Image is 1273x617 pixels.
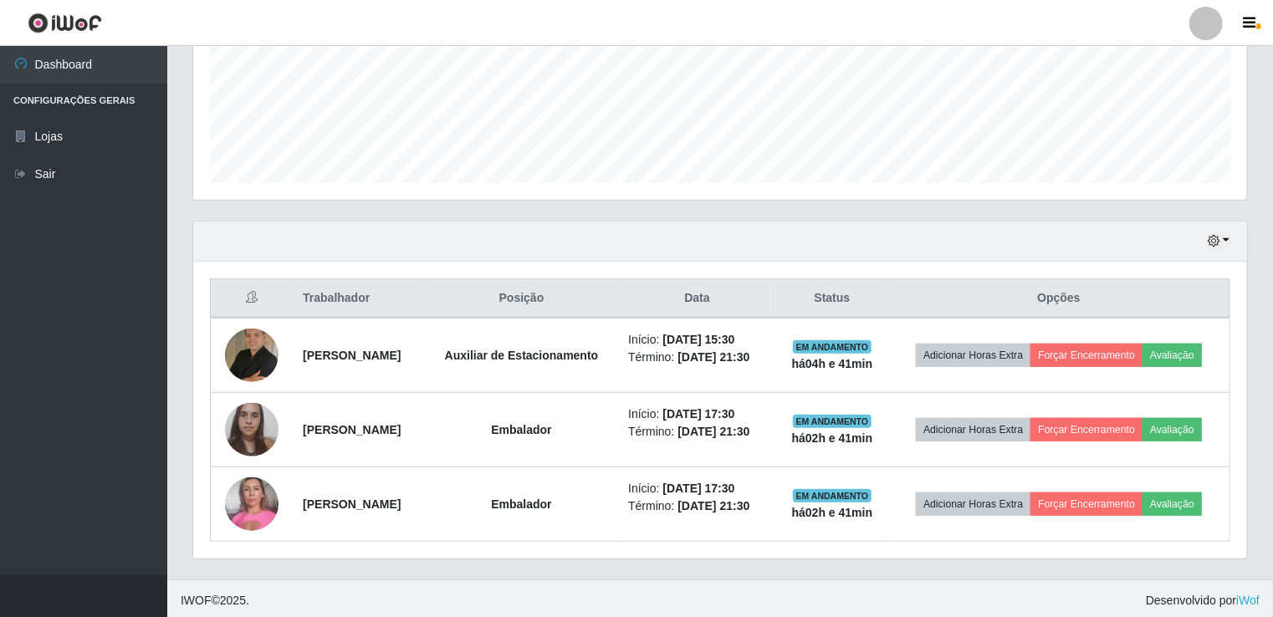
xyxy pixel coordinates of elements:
button: Adicionar Horas Extra [916,492,1030,516]
strong: [PERSON_NAME] [303,423,401,436]
img: CoreUI Logo [28,13,102,33]
time: [DATE] 21:30 [677,499,749,512]
th: Opções [888,279,1230,319]
th: Posição [425,279,618,319]
button: Avaliação [1143,344,1202,367]
button: Adicionar Horas Extra [916,418,1030,441]
strong: Embalador [491,423,551,436]
button: Adicionar Horas Extra [916,344,1030,367]
img: 1679057425949.jpeg [225,329,279,382]
li: Início: [628,405,766,423]
img: 1689780238947.jpeg [225,468,279,539]
strong: Auxiliar de Estacionamento [445,349,599,362]
time: [DATE] 15:30 [662,333,734,346]
li: Início: [628,331,766,349]
span: EM ANDAMENTO [793,415,872,428]
th: Trabalhador [293,279,425,319]
time: [DATE] 17:30 [662,407,734,421]
th: Data [618,279,776,319]
button: Forçar Encerramento [1030,344,1143,367]
time: [DATE] 21:30 [677,350,749,364]
strong: há 02 h e 41 min [792,506,873,519]
button: Forçar Encerramento [1030,418,1143,441]
button: Avaliação [1143,492,1202,516]
strong: [PERSON_NAME] [303,497,401,511]
button: Avaliação [1143,418,1202,441]
strong: há 02 h e 41 min [792,431,873,445]
time: [DATE] 21:30 [677,425,749,438]
a: iWof [1236,594,1260,607]
span: © 2025 . [181,592,249,609]
span: EM ANDAMENTO [793,489,872,502]
li: Início: [628,480,766,497]
span: EM ANDAMENTO [793,340,872,354]
th: Status [776,279,888,319]
span: IWOF [181,594,212,607]
time: [DATE] 17:30 [662,482,734,495]
strong: Embalador [491,497,551,511]
li: Término: [628,423,766,441]
button: Forçar Encerramento [1030,492,1143,516]
img: 1734444279146.jpeg [225,394,279,465]
strong: [PERSON_NAME] [303,349,401,362]
li: Término: [628,349,766,366]
span: Desenvolvido por [1146,592,1260,609]
strong: há 04 h e 41 min [792,357,873,370]
li: Término: [628,497,766,515]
